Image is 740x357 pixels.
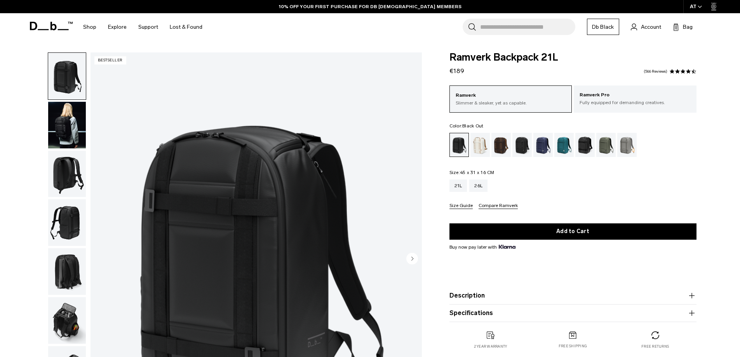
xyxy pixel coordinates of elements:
button: Next slide [406,253,418,266]
nav: Main Navigation [77,13,208,41]
a: Ramverk Pro Fully equipped for demanding creatives. [574,85,696,112]
span: Buy now pay later with [449,244,515,251]
span: Bag [683,23,693,31]
span: Black Out [462,123,483,129]
button: Ramverk Backpack 21L Black Out [48,150,86,198]
p: Free shipping [559,343,587,349]
a: Account [631,22,661,31]
a: Lost & Found [170,13,202,41]
legend: Color: [449,124,484,128]
p: 2 year warranty [474,344,507,349]
a: Blue Hour [533,133,553,157]
button: Ramverk Backpack 21L Black Out [48,52,86,100]
p: Slimmer & sleaker, yet as capable. [456,99,566,106]
img: Ramverk Backpack 21L Black Out [48,248,86,295]
a: Moss Green [596,133,616,157]
a: 21L [449,179,467,192]
a: Shop [83,13,96,41]
button: Bag [673,22,693,31]
a: Sand Grey [617,133,637,157]
p: Ramverk [456,92,566,99]
a: Oatmilk [470,133,490,157]
a: 26L [469,179,488,192]
button: Add to Cart [449,223,696,240]
a: Reflective Black [575,133,595,157]
a: Support [138,13,158,41]
legend: Size: [449,170,494,175]
p: Bestseller [94,56,126,64]
a: Espresso [491,133,511,157]
button: Compare Ramverk [479,203,518,209]
a: Charcoal Grey [512,133,532,157]
img: Ramverk Backpack 21L Black Out [48,53,86,99]
p: Free returns [641,344,669,349]
img: Ramverk Backpack 21L Black Out [48,297,86,344]
button: Ramverk Backpack 21L Black Out [48,101,86,149]
span: Account [641,23,661,31]
a: Midnight Teal [554,133,574,157]
span: Ramverk Backpack 21L [449,52,696,63]
img: Ramverk Backpack 21L Black Out [48,102,86,148]
a: 10% OFF YOUR FIRST PURCHASE FOR DB [DEMOGRAPHIC_DATA] MEMBERS [279,3,461,10]
button: Size Guide [449,203,473,209]
button: Specifications [449,308,696,318]
img: Ramverk Backpack 21L Black Out [48,151,86,197]
a: Db Black [587,19,619,35]
a: Explore [108,13,127,41]
img: Ramverk Backpack 21L Black Out [48,199,86,246]
a: 566 reviews [644,70,667,73]
span: €189 [449,67,464,75]
p: Fully equipped for demanding creatives. [580,99,691,106]
button: Description [449,291,696,300]
span: 45 x 31 x 16 CM [460,170,494,175]
a: Black Out [449,133,469,157]
p: Ramverk Pro [580,91,691,99]
img: {"height" => 20, "alt" => "Klarna"} [499,245,515,249]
